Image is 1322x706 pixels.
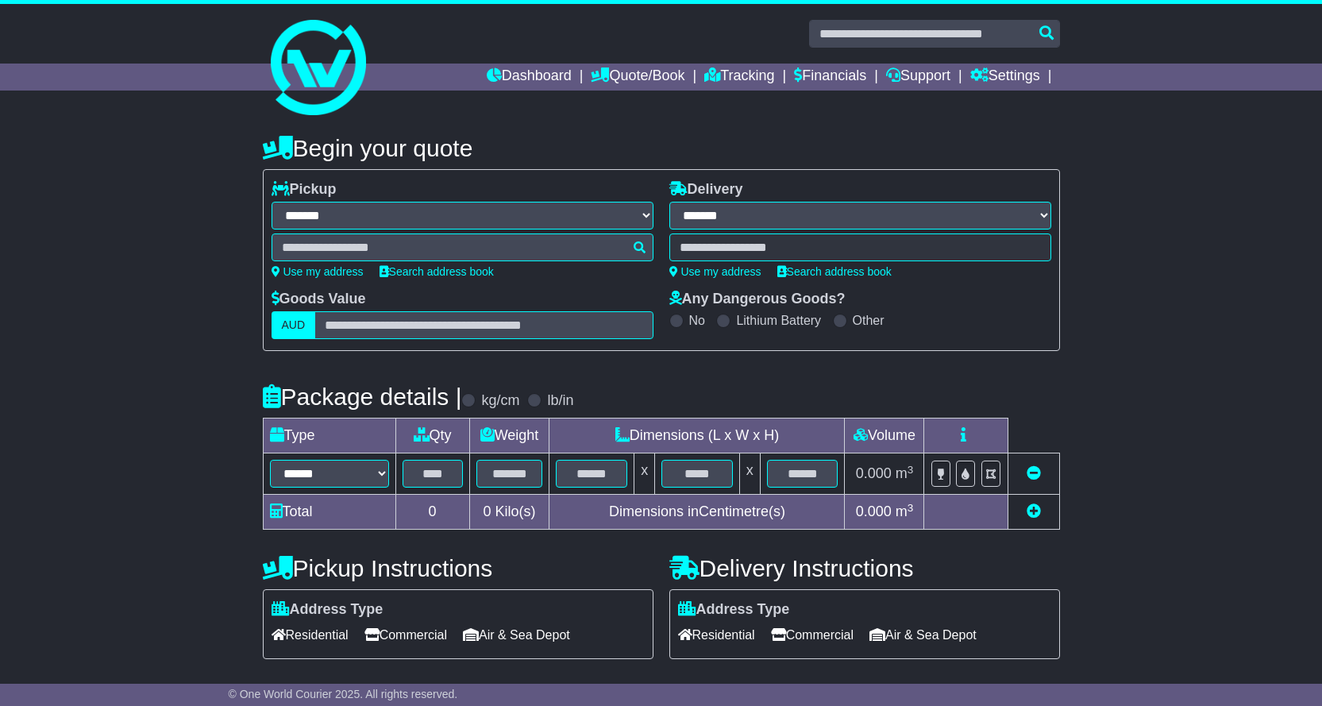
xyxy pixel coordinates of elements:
[229,688,458,700] span: © One World Courier 2025. All rights reserved.
[896,465,914,481] span: m
[1027,503,1041,519] a: Add new item
[704,64,774,91] a: Tracking
[669,265,761,278] a: Use my address
[678,623,755,647] span: Residential
[549,419,845,453] td: Dimensions (L x W x H)
[272,311,316,339] label: AUD
[908,502,914,514] sup: 3
[794,64,866,91] a: Financials
[634,453,655,495] td: x
[395,419,469,453] td: Qty
[1027,465,1041,481] a: Remove this item
[845,419,924,453] td: Volume
[669,291,846,308] label: Any Dangerous Goods?
[669,555,1060,581] h4: Delivery Instructions
[739,453,760,495] td: x
[689,313,705,328] label: No
[856,465,892,481] span: 0.000
[463,623,570,647] span: Air & Sea Depot
[469,495,549,530] td: Kilo(s)
[896,503,914,519] span: m
[263,495,395,530] td: Total
[272,233,653,261] typeahead: Please provide city
[853,313,885,328] label: Other
[263,384,462,410] h4: Package details |
[970,64,1040,91] a: Settings
[678,601,790,619] label: Address Type
[380,265,494,278] a: Search address book
[886,64,950,91] a: Support
[272,601,383,619] label: Address Type
[549,495,845,530] td: Dimensions in Centimetre(s)
[481,392,519,410] label: kg/cm
[272,623,349,647] span: Residential
[669,181,743,199] label: Delivery
[263,135,1060,161] h4: Begin your quote
[272,265,364,278] a: Use my address
[364,623,447,647] span: Commercial
[487,64,572,91] a: Dashboard
[736,313,821,328] label: Lithium Battery
[777,265,892,278] a: Search address book
[908,464,914,476] sup: 3
[856,503,892,519] span: 0.000
[591,64,684,91] a: Quote/Book
[263,419,395,453] td: Type
[483,503,491,519] span: 0
[469,419,549,453] td: Weight
[771,623,854,647] span: Commercial
[272,291,366,308] label: Goods Value
[395,495,469,530] td: 0
[272,181,337,199] label: Pickup
[547,392,573,410] label: lb/in
[869,623,977,647] span: Air & Sea Depot
[263,555,653,581] h4: Pickup Instructions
